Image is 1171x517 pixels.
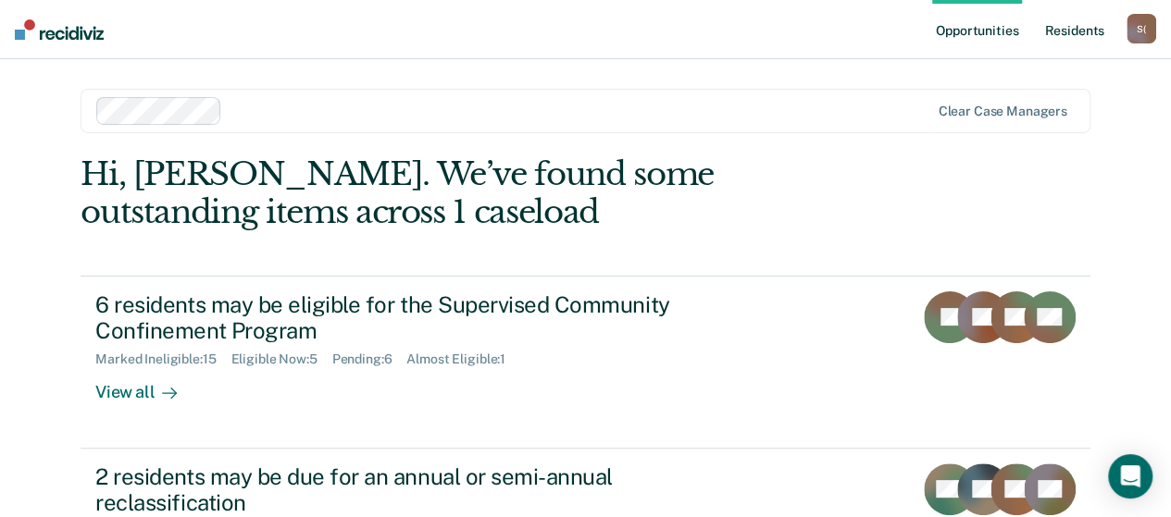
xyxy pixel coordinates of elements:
a: 6 residents may be eligible for the Supervised Community Confinement ProgramMarked Ineligible:15E... [81,276,1090,449]
div: Eligible Now : 5 [230,351,331,367]
div: View all [95,367,199,403]
div: Clear case managers [938,104,1066,119]
div: Open Intercom Messenger [1108,454,1152,499]
div: 2 residents may be due for an annual or semi-annual reclassification [95,463,745,517]
div: Marked Ineligible : 15 [95,351,230,367]
div: S ( [1127,14,1156,43]
button: S( [1127,14,1156,43]
div: 6 residents may be eligible for the Supervised Community Confinement Program [95,291,745,345]
div: Almost Eligible : 1 [406,351,520,367]
div: Pending : 6 [332,351,407,367]
div: Hi, [PERSON_NAME]. We’ve found some outstanding items across 1 caseload [81,155,888,231]
img: Recidiviz [15,19,104,40]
